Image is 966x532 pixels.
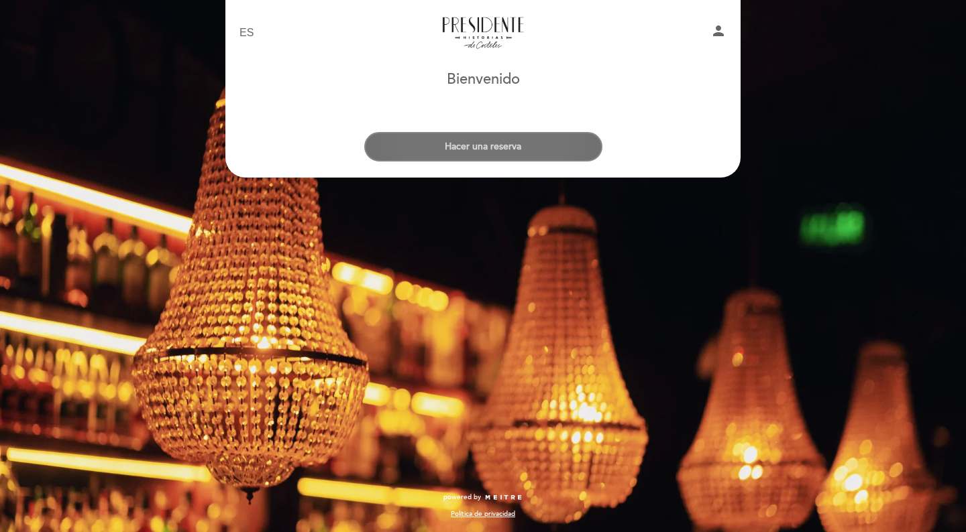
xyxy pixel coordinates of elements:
[364,132,602,161] button: Hacer una reserva
[451,509,515,519] a: Política de privacidad
[447,72,520,88] h1: Bienvenido
[710,23,727,39] i: person
[710,23,727,44] button: person
[484,494,523,501] img: MEITRE
[443,492,523,502] a: powered by
[399,15,567,52] a: Presidente Bar San [PERSON_NAME]
[443,492,481,502] span: powered by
